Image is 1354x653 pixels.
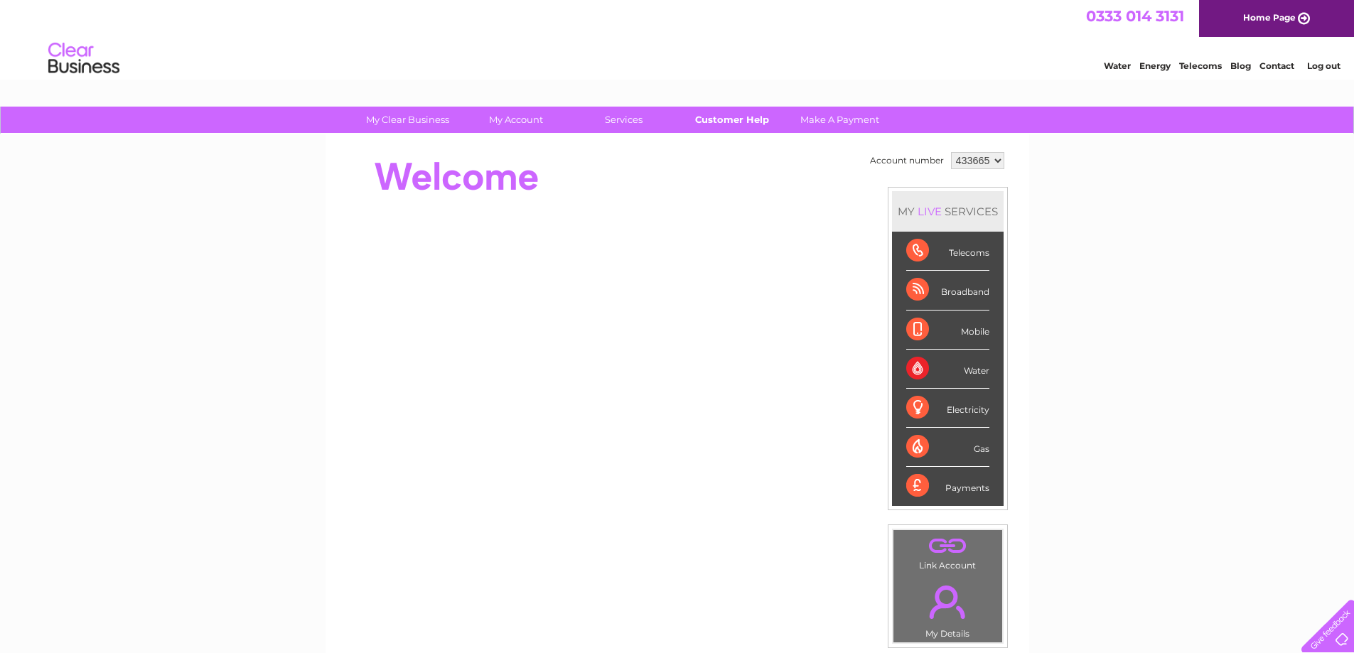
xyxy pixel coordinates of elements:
[915,205,945,218] div: LIVE
[906,271,989,310] div: Broadband
[897,534,999,558] a: .
[906,311,989,350] div: Mobile
[349,107,466,133] a: My Clear Business
[906,428,989,467] div: Gas
[866,149,947,173] td: Account number
[893,529,1003,574] td: Link Account
[906,350,989,389] div: Water
[892,191,1004,232] div: MY SERVICES
[1179,60,1222,71] a: Telecoms
[342,8,1014,69] div: Clear Business is a trading name of Verastar Limited (registered in [GEOGRAPHIC_DATA] No. 3667643...
[897,577,999,627] a: .
[1307,60,1340,71] a: Log out
[893,573,1003,643] td: My Details
[1259,60,1294,71] a: Contact
[1230,60,1251,71] a: Blog
[673,107,790,133] a: Customer Help
[1104,60,1131,71] a: Water
[1139,60,1171,71] a: Energy
[48,37,120,80] img: logo.png
[906,467,989,505] div: Payments
[906,389,989,428] div: Electricity
[565,107,682,133] a: Services
[781,107,898,133] a: Make A Payment
[457,107,574,133] a: My Account
[906,232,989,271] div: Telecoms
[1086,7,1184,25] a: 0333 014 3131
